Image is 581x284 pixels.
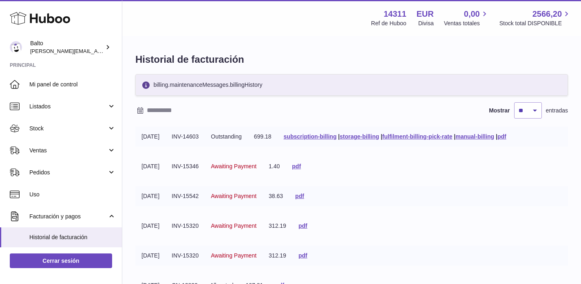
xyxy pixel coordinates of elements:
[29,125,107,132] span: Stock
[292,163,301,170] a: pdf
[211,193,256,199] span: Awaiting Payment
[166,127,205,147] td: INV-14603
[497,133,506,140] a: pdf
[211,252,256,259] span: Awaiting Payment
[499,9,571,27] a: 2566,20 Stock total DISPONIBLE
[454,133,455,140] span: |
[455,133,494,140] a: manual-billing
[298,252,307,259] a: pdf
[135,127,166,147] td: [DATE]
[284,133,337,140] a: subscription-billing
[263,246,292,266] td: 312.19
[464,9,480,20] span: 0,00
[417,9,434,20] strong: EUR
[29,169,107,176] span: Pedidos
[263,186,289,206] td: 38.63
[29,81,116,88] span: Mi panel de control
[166,156,205,176] td: INV-15346
[263,156,286,176] td: 1.40
[496,133,497,140] span: |
[30,40,104,55] div: Balto
[444,9,489,27] a: 0,00 Ventas totales
[298,222,307,229] a: pdf
[211,222,256,229] span: Awaiting Payment
[166,246,205,266] td: INV-15320
[29,103,107,110] span: Listados
[489,107,510,114] label: Mostrar
[382,133,453,140] a: fulfilment-billing-pick-rate
[248,127,278,147] td: 699.18
[546,107,568,114] span: entradas
[135,186,166,206] td: [DATE]
[263,216,292,236] td: 312.19
[30,48,163,54] span: [PERSON_NAME][EMAIL_ADDRESS][DOMAIN_NAME]
[499,20,571,27] span: Stock total DISPONIBLE
[135,156,166,176] td: [DATE]
[135,216,166,236] td: [DATE]
[211,163,256,170] span: Awaiting Payment
[135,246,166,266] td: [DATE]
[371,20,406,27] div: Ref de Huboo
[532,9,562,20] span: 2566,20
[135,74,568,96] div: billing.maintenanceMessages.billingHistory
[10,41,22,53] img: dani@balto.fr
[29,147,107,154] span: Ventas
[211,133,242,140] span: Outstanding
[338,133,340,140] span: |
[444,20,489,27] span: Ventas totales
[340,133,379,140] a: storage-billing
[166,186,205,206] td: INV-15542
[381,133,382,140] span: |
[135,53,568,66] h1: Historial de facturación
[29,213,107,220] span: Facturación y pagos
[29,233,116,241] span: Historial de facturación
[418,20,434,27] div: Divisa
[10,253,112,268] a: Cerrar sesión
[29,191,116,198] span: Uso
[295,193,304,199] a: pdf
[166,216,205,236] td: INV-15320
[384,9,406,20] strong: 14311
